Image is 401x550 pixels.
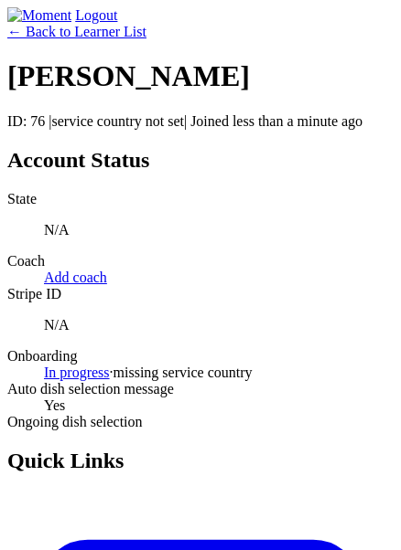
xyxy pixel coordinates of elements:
[52,113,184,129] span: service country not set
[44,397,65,413] span: Yes
[44,270,107,285] a: Add coach
[44,365,110,380] a: In progress
[114,365,253,380] span: missing service country
[7,59,394,93] h1: [PERSON_NAME]
[7,348,394,365] dt: Onboarding
[7,113,394,130] p: ID: 76 | | Joined less than a minute ago
[110,365,114,380] span: ·
[7,253,394,270] dt: Coach
[7,191,394,207] dt: State
[44,317,394,333] p: N/A
[75,7,117,23] a: Logout
[7,7,71,24] img: Moment
[44,222,394,238] p: N/A
[7,24,146,39] a: ← Back to Learner List
[7,148,394,173] h2: Account Status
[7,381,394,397] dt: Auto dish selection message
[7,286,394,302] dt: Stripe ID
[7,449,394,473] h2: Quick Links
[7,414,394,430] dt: Ongoing dish selection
